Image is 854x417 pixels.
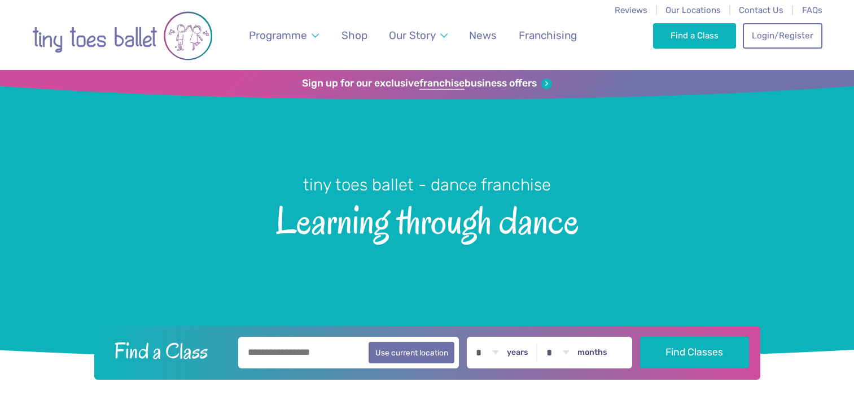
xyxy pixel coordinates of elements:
button: Find Classes [640,337,749,368]
a: Sign up for our exclusivefranchisebusiness offers [302,77,552,90]
a: Our Locations [665,5,721,15]
strong: franchise [419,77,465,90]
label: years [507,347,528,358]
a: Find a Class [653,23,736,48]
h2: Find a Class [105,337,230,365]
a: FAQs [802,5,822,15]
a: News [464,22,502,49]
a: Shop [336,22,373,49]
span: Our Story [389,29,436,42]
span: Learning through dance [20,196,834,242]
span: Franchising [519,29,577,42]
a: Our Story [383,22,453,49]
span: Shop [341,29,367,42]
img: tiny toes ballet [32,7,213,64]
span: News [469,29,497,42]
a: Contact Us [739,5,783,15]
a: Franchising [513,22,582,49]
a: Reviews [615,5,647,15]
a: Login/Register [743,23,822,48]
small: tiny toes ballet - dance franchise [303,175,551,194]
button: Use current location [369,342,455,363]
span: Programme [249,29,307,42]
label: months [577,347,607,358]
a: Programme [243,22,324,49]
